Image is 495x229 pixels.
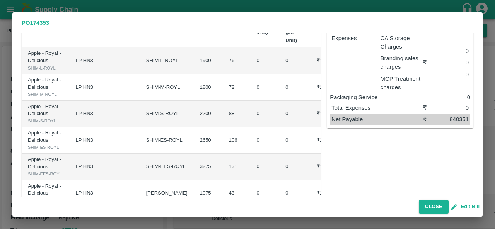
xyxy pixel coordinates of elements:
[279,101,310,127] td: 0
[28,117,63,124] div: SHIM-S-ROYL
[223,47,251,74] td: 76
[279,180,310,207] td: 0
[70,101,140,127] td: LP HN3
[140,74,194,101] td: SHIM-M-ROYL
[22,47,70,74] td: Apple - Royal - Delicious
[22,101,70,127] td: Apple - Royal - Delicious
[223,180,251,207] td: 43
[22,20,49,26] b: PO 174353
[311,154,365,180] td: ₹1800
[331,103,423,112] p: Total Expenses
[331,115,423,124] p: Net Payable
[223,154,251,180] td: 131
[22,127,70,154] td: Apple - Royal - Delicious
[251,74,280,101] td: 0
[251,101,280,127] td: 0
[423,115,435,124] div: ₹
[70,47,140,74] td: LP HN3
[194,154,223,180] td: 3275
[223,127,251,154] td: 106
[251,180,280,207] td: 0
[311,127,365,154] td: ₹1800
[28,144,63,151] div: SHIM-ES-ROYL
[194,74,223,101] td: 1800
[331,34,374,42] p: Expenses
[70,127,140,154] td: LP HN3
[140,180,194,207] td: [PERSON_NAME]
[194,101,223,127] td: 2200
[22,180,70,207] td: Apple - Royal - Delicious
[419,200,449,214] button: Close
[140,101,194,127] td: SHIM-S-ROYL
[70,154,140,180] td: LP HN3
[251,47,280,74] td: 0
[251,154,280,180] td: 0
[194,180,223,207] td: 1075
[223,101,251,127] td: 88
[423,103,435,112] div: ₹
[140,47,194,74] td: SHIM-L-ROYL
[434,103,469,112] div: 0
[311,101,365,127] td: ₹1900
[279,154,310,180] td: 0
[22,74,70,101] td: Apple - Royal - Delicious
[311,47,365,74] td: ₹1900
[251,127,280,154] td: 0
[28,64,63,71] div: SHIM-L-ROYL
[28,91,63,98] div: SHIM-M-ROYL
[330,93,423,102] p: Packaging Service
[279,47,310,74] td: 0
[311,74,365,101] td: ₹1900
[140,154,194,180] td: SHIM-EES-ROYL
[431,55,469,67] div: 0
[22,154,70,180] td: Apple - Royal - Delicious
[434,115,469,124] div: 840351
[194,47,223,74] td: 1900
[70,180,140,207] td: LP HN3
[311,180,365,207] td: ₹1720
[431,44,469,55] div: 0
[140,127,194,154] td: SHIM-ES-ROYL
[223,74,251,101] td: 72
[279,127,310,154] td: 0
[28,170,63,177] div: SHIM-EES-ROYL
[194,127,223,154] td: 2650
[381,54,423,71] p: Branding sales charges
[70,74,140,101] td: LP HN3
[381,75,423,92] p: MCP Treatment charges
[381,34,423,51] p: CA Storage Charges
[452,202,480,211] button: Edit Bill
[431,67,469,79] div: 0
[423,58,435,67] div: ₹
[279,74,310,101] td: 0
[423,93,470,102] p: 0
